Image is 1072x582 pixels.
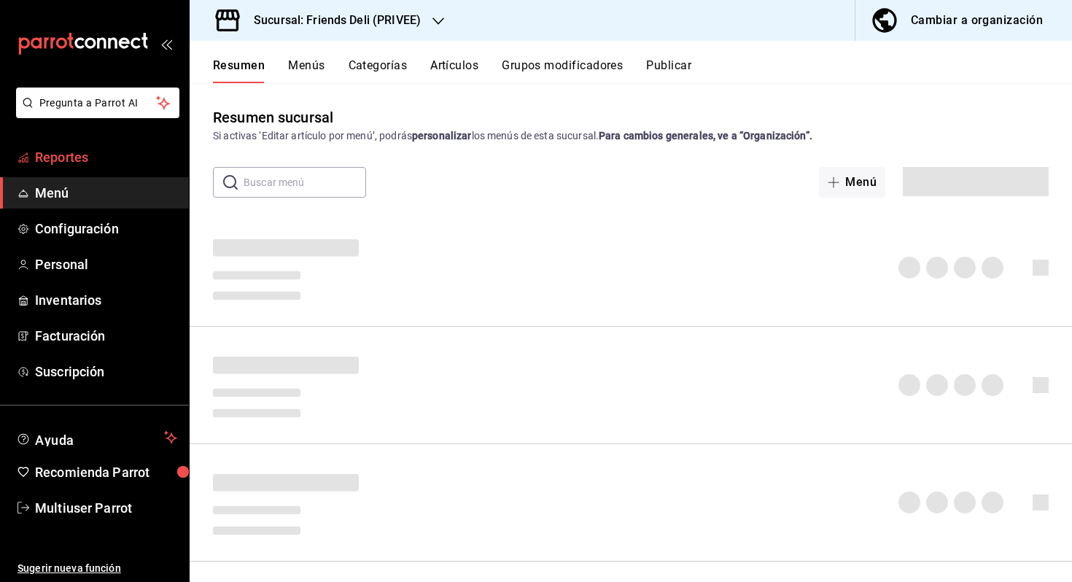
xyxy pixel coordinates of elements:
span: Sugerir nueva función [18,561,177,576]
button: Menú [819,167,885,198]
span: Facturación [35,326,177,346]
button: Resumen [213,58,265,83]
span: Personal [35,255,177,274]
button: Categorías [349,58,408,83]
strong: personalizar [412,130,472,141]
span: Inventarios [35,290,177,310]
span: Multiuser Parrot [35,498,177,518]
a: Pregunta a Parrot AI [10,106,179,121]
span: Suscripción [35,362,177,381]
h3: Sucursal: Friends Deli (PRIVEE) [242,12,421,29]
button: Menús [288,58,325,83]
input: Buscar menú [244,168,366,197]
div: Si activas ‘Editar artículo por menú’, podrás los menús de esta sucursal. [213,128,1049,144]
span: Menú [35,183,177,203]
div: Resumen sucursal [213,106,333,128]
span: Recomienda Parrot [35,462,177,482]
button: Publicar [646,58,691,83]
button: Grupos modificadores [502,58,623,83]
div: navigation tabs [213,58,1072,83]
span: Ayuda [35,429,158,446]
button: Pregunta a Parrot AI [16,88,179,118]
span: Pregunta a Parrot AI [39,96,157,111]
button: Artículos [430,58,478,83]
span: Reportes [35,147,177,167]
span: Configuración [35,219,177,238]
button: open_drawer_menu [160,38,172,50]
div: Cambiar a organización [911,10,1043,31]
strong: Para cambios generales, ve a “Organización”. [599,130,812,141]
